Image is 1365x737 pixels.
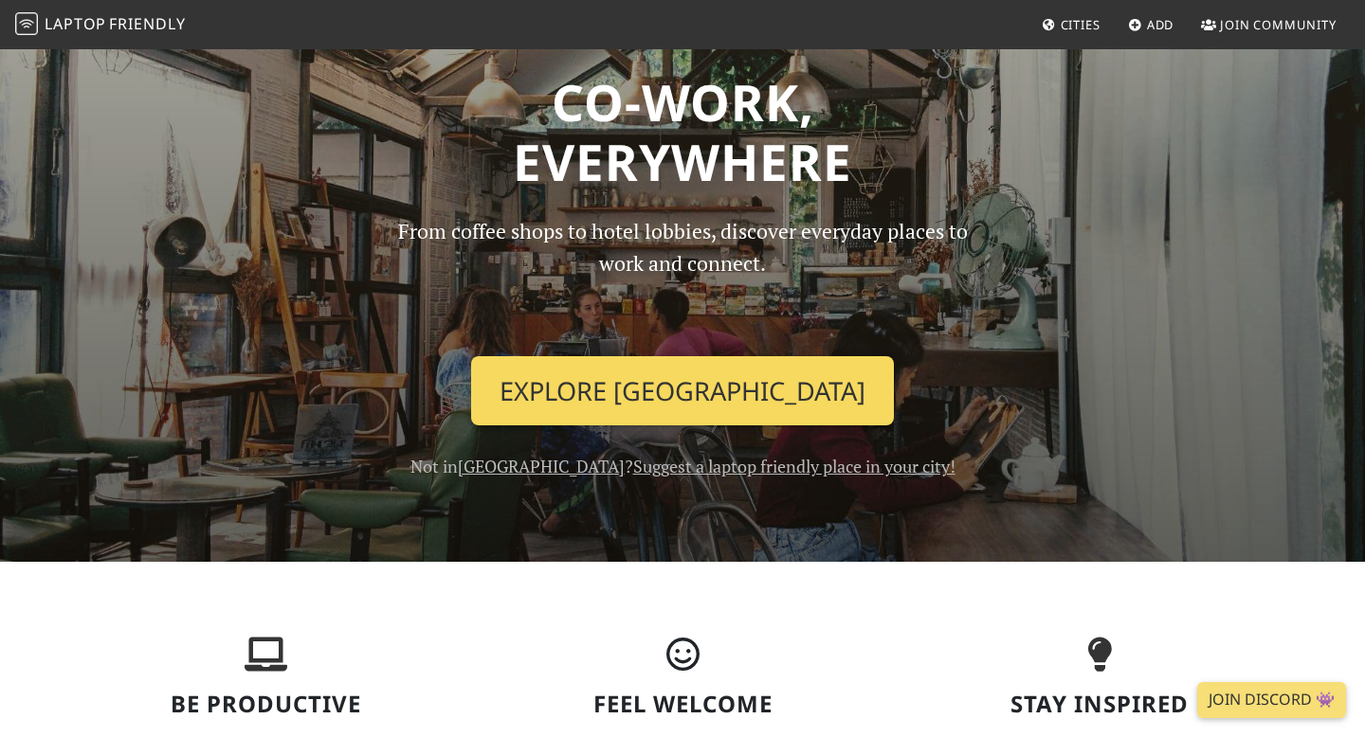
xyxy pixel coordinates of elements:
[15,9,186,42] a: LaptopFriendly LaptopFriendly
[68,72,1297,192] h1: Co-work, Everywhere
[1061,16,1101,33] span: Cities
[1147,16,1174,33] span: Add
[410,455,955,477] span: Not in ?
[1120,8,1182,42] a: Add
[15,12,38,35] img: LaptopFriendly
[1034,8,1108,42] a: Cities
[1193,8,1344,42] a: Join Community
[633,455,955,477] a: Suggest a laptop friendly place in your city!
[68,691,463,718] h3: Be Productive
[381,215,984,341] p: From coffee shops to hotel lobbies, discover everyday places to work and connect.
[485,691,880,718] h3: Feel Welcome
[1197,682,1346,718] a: Join Discord 👾
[1220,16,1337,33] span: Join Community
[902,691,1297,718] h3: Stay Inspired
[458,455,625,477] a: [GEOGRAPHIC_DATA]
[45,13,106,34] span: Laptop
[109,13,185,34] span: Friendly
[471,356,894,426] a: Explore [GEOGRAPHIC_DATA]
